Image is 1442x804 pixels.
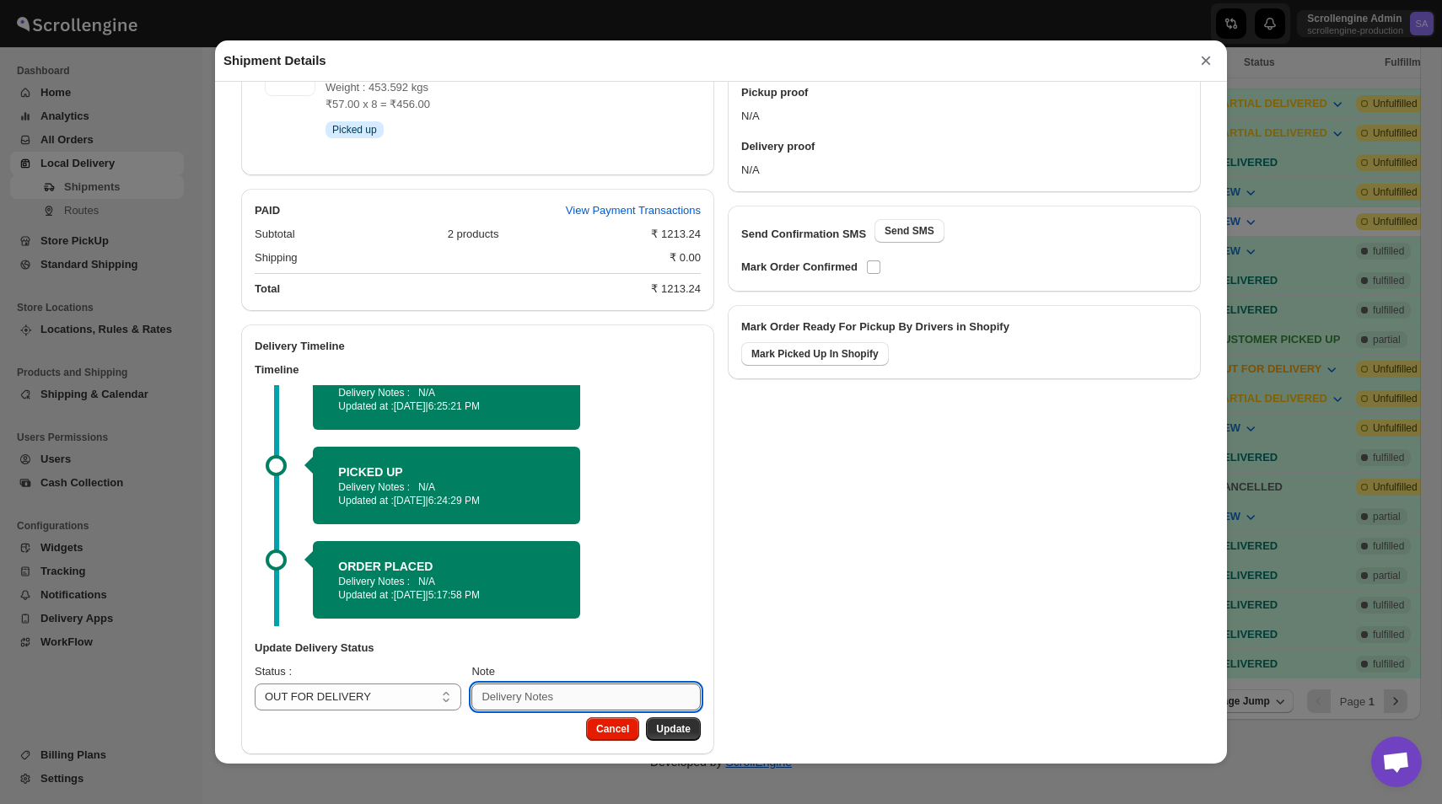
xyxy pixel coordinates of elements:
[1371,737,1422,787] div: Open chat
[885,224,934,238] span: Send SMS
[338,464,555,480] h2: PICKED UP
[338,480,410,494] p: Delivery Notes :
[338,588,555,602] p: Updated at :
[255,226,434,243] div: Subtotal
[1193,49,1219,72] button: ×
[326,81,428,94] span: Weight : 453.592 kgs
[751,347,879,361] span: Mark Picked Up In Shopify
[326,98,430,110] span: ₹57.00 x 8 = ₹456.00
[394,589,480,601] span: [DATE] | 5:17:58 PM
[651,226,701,243] div: ₹ 1213.24
[338,386,410,399] p: Delivery Notes :
[646,717,701,741] button: Update
[586,717,639,741] button: Cancel
[596,722,629,736] span: Cancel
[741,84,1187,101] h3: Pickup proof
[255,282,280,295] b: Total
[255,640,701,657] h3: Update Delivery Status
[338,558,555,575] h2: ORDER PLACED
[448,226,638,243] div: 2 products
[338,575,410,588] p: Delivery Notes :
[338,494,555,507] p: Updated at :
[471,683,701,710] input: Delivery Notes
[741,226,866,243] p: Send Confirmation SMS
[418,480,435,494] p: N/A
[255,202,280,219] h2: PAID
[255,665,292,678] span: Status :
[471,665,494,678] span: Note
[418,575,435,588] p: N/A
[741,138,1187,155] h3: Delivery proof
[728,78,1201,131] div: N/A
[656,722,691,736] span: Update
[255,362,701,378] h3: Timeline
[741,342,889,366] button: Mark Picked Up In Shopify
[874,219,944,243] button: Send SMS
[651,281,701,297] div: ₹ 1213.24
[741,259,858,276] p: Mark Order Confirmed
[556,197,711,224] button: View Payment Transactions
[394,400,480,412] span: [DATE] | 6:25:21 PM
[255,249,656,266] div: Shipping
[741,319,1187,335] h3: Mark Order Ready For Pickup By Drivers in Shopify
[332,123,377,137] span: Picked up
[338,399,555,413] p: Updated at :
[418,386,435,399] p: N/A
[670,249,701,266] div: ₹ 0.00
[566,202,701,219] span: View Payment Transactions
[255,338,701,355] h2: Delivery Timeline
[394,495,480,507] span: [DATE] | 6:24:29 PM
[223,52,326,69] h2: Shipment Details
[728,131,1201,192] div: N/A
